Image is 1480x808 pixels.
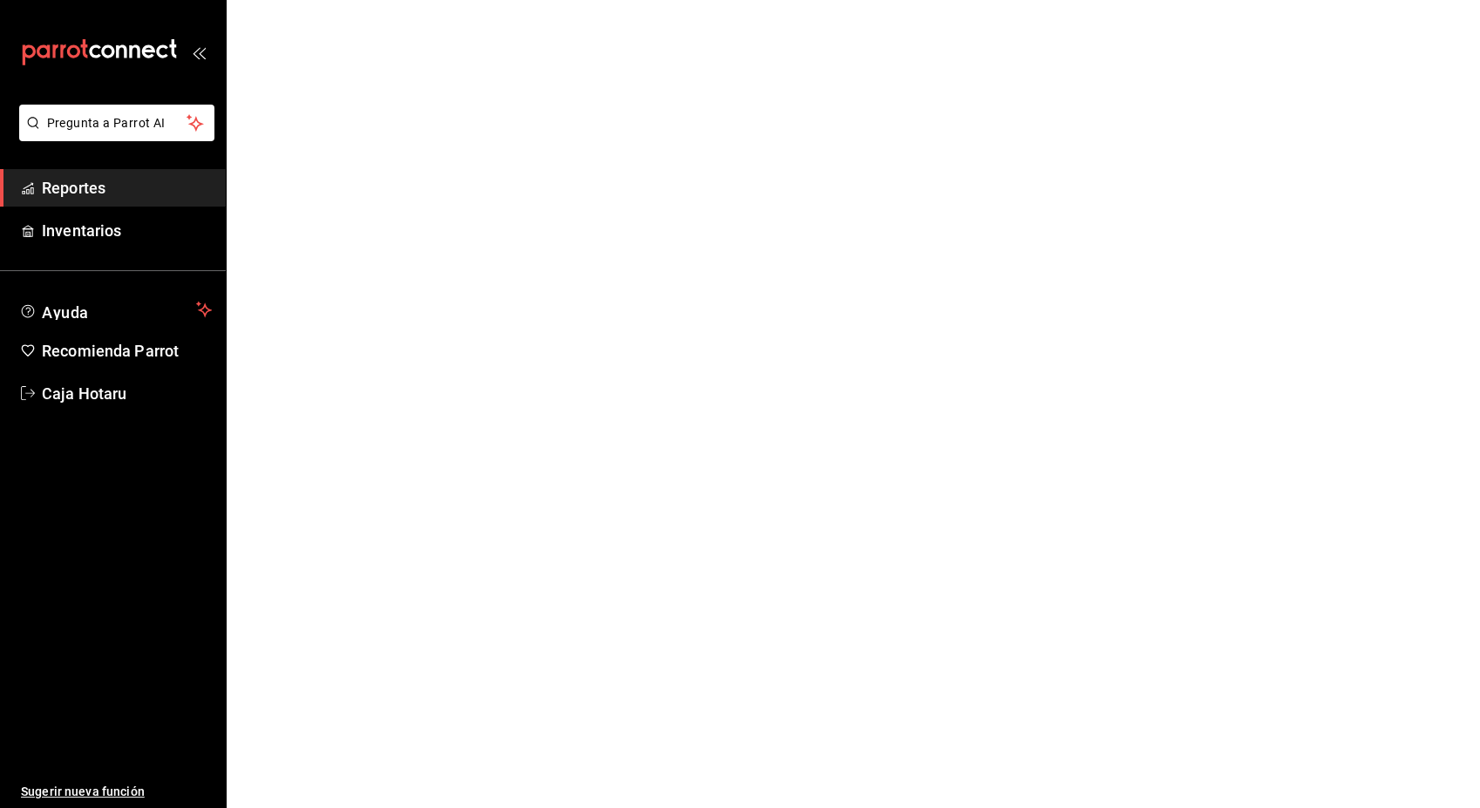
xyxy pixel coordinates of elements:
[42,219,212,242] span: Inventarios
[192,45,206,59] button: open_drawer_menu
[47,114,187,132] span: Pregunta a Parrot AI
[12,126,214,145] a: Pregunta a Parrot AI
[42,382,212,405] span: Caja Hotaru
[42,176,212,200] span: Reportes
[42,339,212,363] span: Recomienda Parrot
[19,105,214,141] button: Pregunta a Parrot AI
[21,783,212,801] span: Sugerir nueva función
[42,299,189,320] span: Ayuda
